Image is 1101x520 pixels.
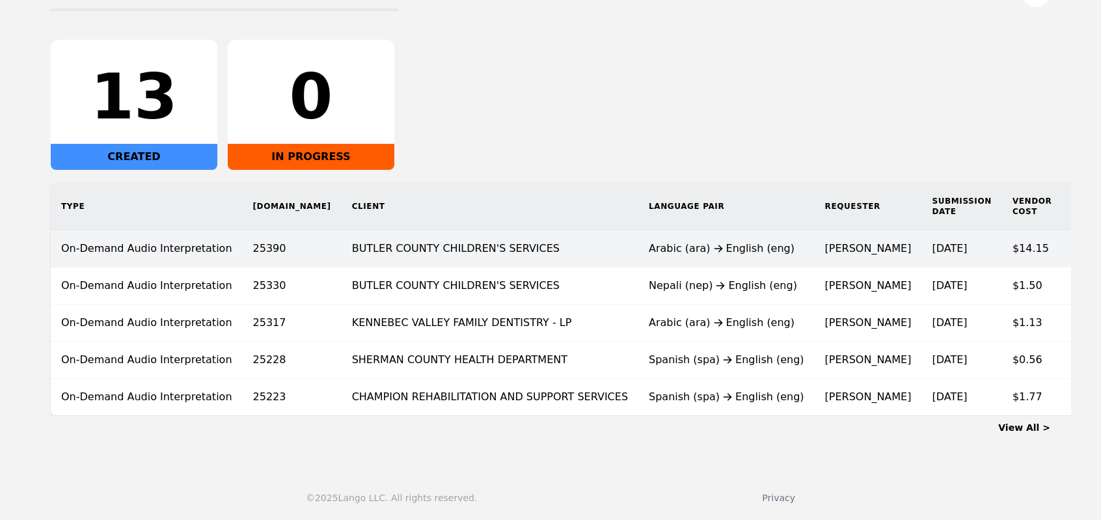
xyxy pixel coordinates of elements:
td: On-Demand Audio Interpretation [51,230,243,267]
td: $1.77 [1002,379,1063,416]
div: 13 [61,66,207,128]
a: Privacy [762,493,795,503]
div: IN PROGRESS [228,144,394,170]
th: Client [342,183,638,230]
time: [DATE] [932,242,967,254]
div: Arabic (ara) English (eng) [649,241,804,256]
td: [PERSON_NAME] [815,267,922,305]
td: [PERSON_NAME] [815,305,922,342]
td: 25390 [243,230,342,267]
td: $1.50 [1002,267,1063,305]
td: 25317 [243,305,342,342]
td: BUTLER COUNTY CHILDREN'S SERVICES [342,267,638,305]
td: On-Demand Audio Interpretation [51,267,243,305]
td: On-Demand Audio Interpretation [51,305,243,342]
td: 25330 [243,267,342,305]
time: [DATE] [932,390,967,403]
td: BUTLER COUNTY CHILDREN'S SERVICES [342,230,638,267]
td: $1.13 [1002,305,1063,342]
td: [PERSON_NAME] [815,230,922,267]
time: [DATE] [932,353,967,366]
div: Arabic (ara) English (eng) [649,315,804,331]
div: Nepali (nep) English (eng) [649,278,804,294]
td: $14.15 [1002,230,1063,267]
td: [PERSON_NAME] [815,342,922,379]
th: Type [51,183,243,230]
td: CHAMPION REHABILITATION AND SUPPORT SERVICES [342,379,638,416]
th: Submission Date [921,183,1001,230]
td: On-Demand Audio Interpretation [51,342,243,379]
div: CREATED [51,144,217,170]
td: $0.56 [1002,342,1063,379]
div: Spanish (spa) English (eng) [649,389,804,405]
div: © 2025 Lango LLC. All rights reserved. [306,491,477,504]
time: [DATE] [932,316,967,329]
td: On-Demand Audio Interpretation [51,379,243,416]
td: KENNEBEC VALLEY FAMILY DENTISTRY - LP [342,305,638,342]
td: [PERSON_NAME] [815,379,922,416]
td: 25223 [243,379,342,416]
time: [DATE] [932,279,967,292]
th: [DOMAIN_NAME] [243,183,342,230]
a: View All > [998,422,1050,433]
th: Vendor Cost [1002,183,1063,230]
th: Requester [815,183,922,230]
td: 25228 [243,342,342,379]
td: SHERMAN COUNTY HEALTH DEPARTMENT [342,342,638,379]
th: Language Pair [638,183,815,230]
div: 0 [238,66,384,128]
div: Spanish (spa) English (eng) [649,352,804,368]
